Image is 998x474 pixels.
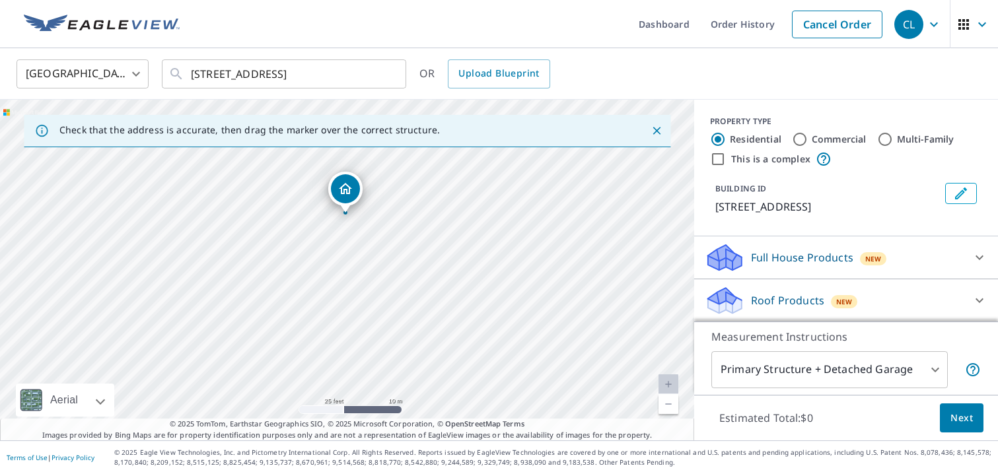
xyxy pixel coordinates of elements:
[865,254,882,264] span: New
[114,448,991,467] p: © 2025 Eagle View Technologies, Inc. and Pictometry International Corp. All Rights Reserved. Repo...
[894,10,923,39] div: CL
[940,403,983,433] button: Next
[503,419,524,428] a: Terms
[191,55,379,92] input: Search by address or latitude-longitude
[7,454,94,461] p: |
[731,152,810,166] label: This is a complex
[24,15,180,34] img: EV Logo
[445,419,501,428] a: OpenStreetMap
[715,183,766,194] p: BUILDING ID
[715,199,940,215] p: [STREET_ADDRESS]
[7,453,48,462] a: Terms of Use
[659,374,678,394] a: Current Level 20, Zoom In Disabled
[711,351,948,388] div: Primary Structure + Detached Garage
[950,410,973,426] span: Next
[751,292,824,308] p: Roof Products
[458,65,539,82] span: Upload Blueprint
[965,362,981,378] span: Your report will include the primary structure and a detached garage if one exists.
[705,242,987,273] div: Full House ProductsNew
[709,403,824,432] p: Estimated Total: $0
[659,394,678,414] a: Current Level 20, Zoom Out
[16,384,114,417] div: Aerial
[792,11,882,38] a: Cancel Order
[46,384,82,417] div: Aerial
[170,419,524,430] span: © 2025 TomTom, Earthstar Geographics SIO, © 2025 Microsoft Corporation, ©
[52,453,94,462] a: Privacy Policy
[730,133,781,146] label: Residential
[751,250,853,265] p: Full House Products
[705,285,987,316] div: Roof ProductsNew
[328,172,363,213] div: Dropped pin, building 1, Residential property, 56 Decatur Ave Seaside Park, NJ 08752
[711,329,981,345] p: Measurement Instructions
[17,55,149,92] div: [GEOGRAPHIC_DATA]
[419,59,550,88] div: OR
[836,296,853,307] span: New
[59,124,440,136] p: Check that the address is accurate, then drag the marker over the correct structure.
[648,122,665,139] button: Close
[812,133,867,146] label: Commercial
[945,183,977,204] button: Edit building 1
[710,116,982,127] div: PROPERTY TYPE
[448,59,550,88] a: Upload Blueprint
[897,133,954,146] label: Multi-Family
